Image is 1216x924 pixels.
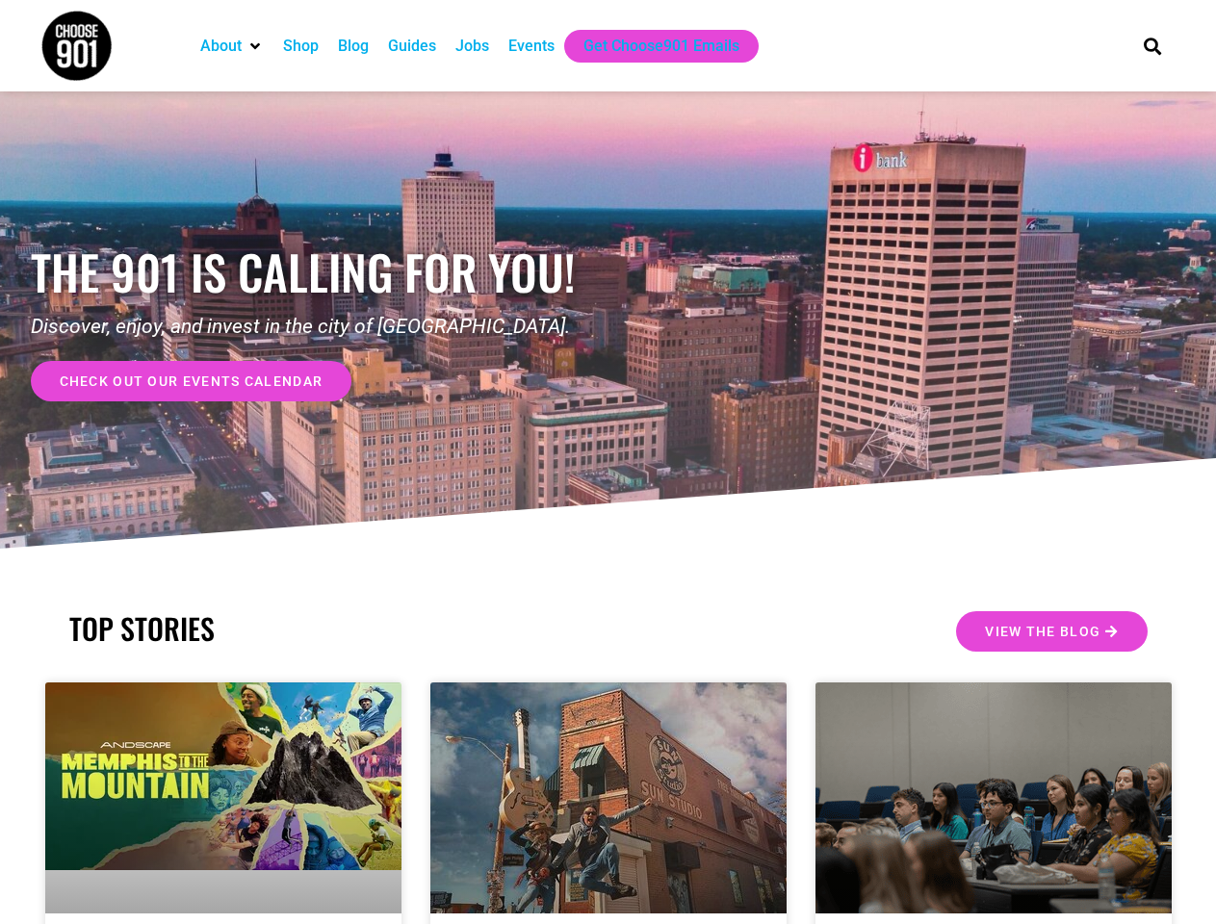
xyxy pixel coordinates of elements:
a: Guides [388,35,436,58]
nav: Main nav [191,30,1111,63]
a: About [200,35,242,58]
a: A group of students sit attentively in a lecture hall, listening to a presentation. Some have not... [815,682,1172,913]
span: check out our events calendar [60,374,323,388]
div: About [191,30,273,63]
div: Search [1136,30,1168,62]
a: Get Choose901 Emails [583,35,739,58]
h1: the 901 is calling for you! [31,244,608,300]
span: View the Blog [985,625,1100,638]
a: Events [508,35,555,58]
a: check out our events calendar [31,361,352,401]
h2: TOP STORIES [69,611,599,646]
a: Two people jumping in front of a building with a guitar, featuring The Edge. [430,682,787,913]
a: Blog [338,35,369,58]
p: Discover, enjoy, and invest in the city of [GEOGRAPHIC_DATA]. [31,312,608,343]
a: Shop [283,35,319,58]
a: Jobs [455,35,489,58]
a: View the Blog [956,611,1147,652]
